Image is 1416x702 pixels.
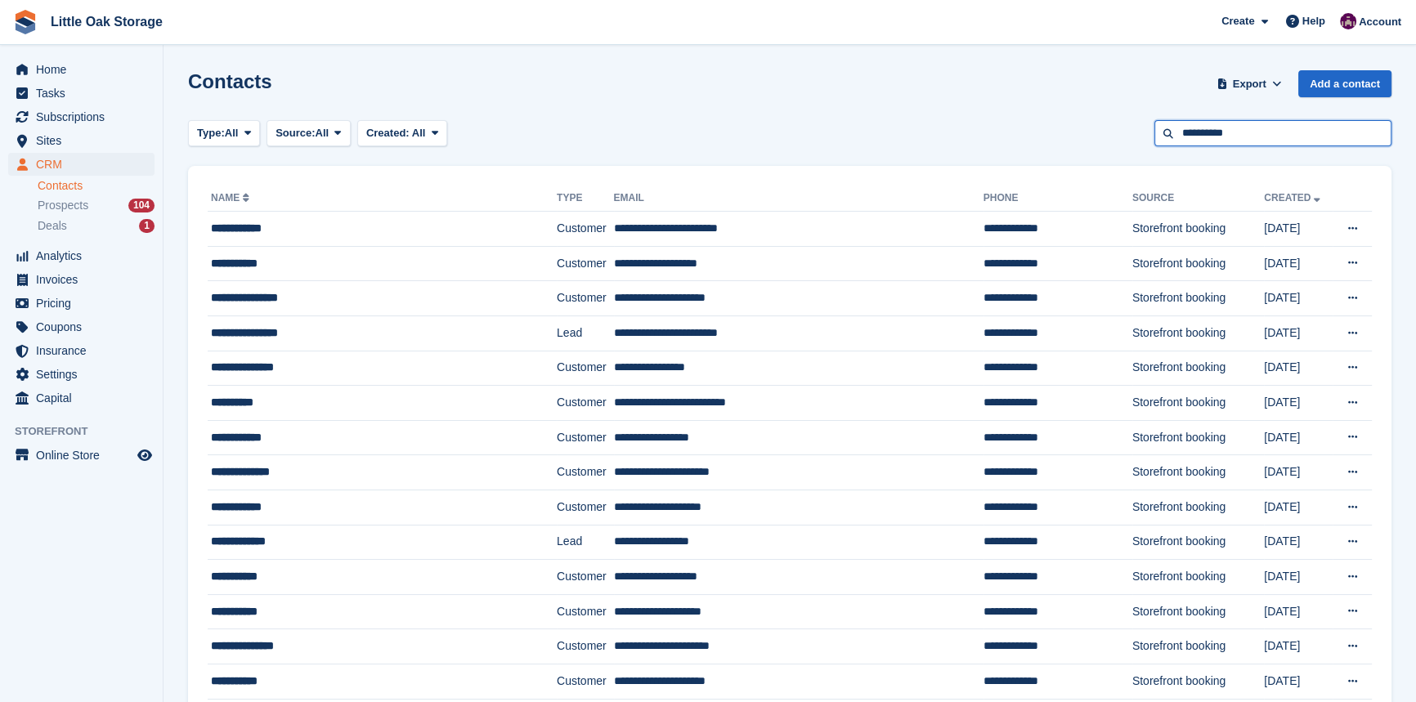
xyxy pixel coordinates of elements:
span: Pricing [36,292,134,315]
a: Name [211,192,253,203]
span: Type: [197,125,225,141]
td: Storefront booking [1132,664,1264,699]
td: Storefront booking [1132,629,1264,664]
span: Export [1233,76,1266,92]
a: menu [8,268,155,291]
td: [DATE] [1264,664,1333,699]
td: [DATE] [1264,281,1333,316]
span: All [225,125,239,141]
td: [DATE] [1264,246,1333,281]
td: Storefront booking [1132,560,1264,595]
span: Deals [38,218,67,234]
span: Analytics [36,244,134,267]
td: Lead [557,315,614,351]
td: Customer [557,246,614,281]
a: Created [1264,192,1324,203]
td: Customer [557,490,614,525]
a: menu [8,58,155,81]
td: [DATE] [1264,629,1333,664]
td: Customer [557,386,614,421]
td: Lead [557,525,614,560]
span: Create [1221,13,1254,29]
h1: Contacts [188,70,272,92]
a: menu [8,292,155,315]
span: Insurance [36,339,134,362]
a: menu [8,387,155,409]
img: stora-icon-8386f47178a22dfd0bd8f6a31ec36ba5ce8667c1dd55bd0f319d3a0aa187defe.svg [13,10,38,34]
span: Coupons [36,315,134,338]
a: Prospects 104 [38,197,155,214]
td: Customer [557,420,614,455]
span: Account [1359,14,1401,30]
td: Storefront booking [1132,281,1264,316]
th: Source [1132,186,1264,212]
span: Prospects [38,198,88,213]
td: [DATE] [1264,351,1333,386]
td: Customer [557,351,614,386]
a: menu [8,129,155,152]
span: Capital [36,387,134,409]
a: menu [8,315,155,338]
a: Preview store [135,445,155,465]
td: Customer [557,455,614,490]
a: Deals 1 [38,217,155,235]
span: Help [1302,13,1325,29]
td: [DATE] [1264,594,1333,629]
span: Subscriptions [36,105,134,128]
td: Storefront booking [1132,490,1264,525]
th: Email [614,186,984,212]
td: [DATE] [1264,455,1333,490]
span: Invoices [36,268,134,291]
button: Created: All [357,120,447,147]
th: Type [557,186,614,212]
td: Storefront booking [1132,246,1264,281]
span: Tasks [36,82,134,105]
td: [DATE] [1264,212,1333,247]
td: Customer [557,594,614,629]
button: Source: All [267,120,351,147]
td: [DATE] [1264,490,1333,525]
td: Customer [557,664,614,699]
button: Type: All [188,120,260,147]
td: Customer [557,629,614,664]
span: All [316,125,329,141]
a: Contacts [38,178,155,194]
span: Home [36,58,134,81]
button: Export [1213,70,1285,97]
td: Storefront booking [1132,386,1264,421]
span: CRM [36,153,134,176]
span: Source: [276,125,315,141]
td: [DATE] [1264,525,1333,560]
a: menu [8,105,155,128]
span: Settings [36,363,134,386]
a: menu [8,339,155,362]
img: Morgen Aujla [1340,13,1356,29]
div: 104 [128,199,155,212]
span: Sites [36,129,134,152]
td: Storefront booking [1132,315,1264,351]
td: Storefront booking [1132,525,1264,560]
a: menu [8,244,155,267]
a: menu [8,82,155,105]
td: Storefront booking [1132,420,1264,455]
a: menu [8,153,155,176]
a: menu [8,363,155,386]
td: Storefront booking [1132,212,1264,247]
span: Online Store [36,444,134,467]
td: Storefront booking [1132,455,1264,490]
td: [DATE] [1264,315,1333,351]
td: Customer [557,281,614,316]
a: menu [8,444,155,467]
td: Customer [557,212,614,247]
td: [DATE] [1264,386,1333,421]
a: Little Oak Storage [44,8,169,35]
th: Phone [984,186,1132,212]
span: All [412,127,426,139]
span: Created: [366,127,410,139]
td: Customer [557,560,614,595]
td: [DATE] [1264,560,1333,595]
span: Storefront [15,423,163,440]
a: Add a contact [1298,70,1391,97]
td: Storefront booking [1132,594,1264,629]
td: [DATE] [1264,420,1333,455]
